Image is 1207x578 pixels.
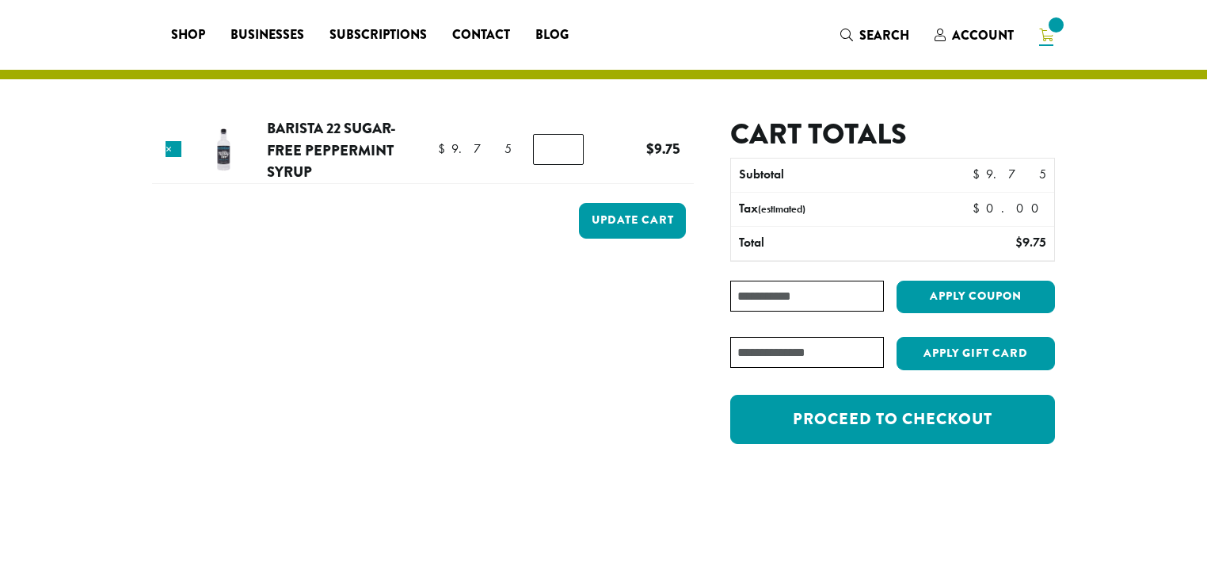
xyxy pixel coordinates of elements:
input: Product quantity [533,134,584,164]
a: Search [828,22,922,48]
bdi: 9.75 [1015,234,1046,251]
img: Barista 22 Sugar-Free Peppermint Syrup [198,124,249,176]
a: Proceed to checkout [730,395,1055,444]
span: Blog [535,25,569,45]
th: Tax [731,193,960,226]
span: Contact [452,25,510,45]
button: Apply Gift Card [897,337,1055,370]
a: Remove this item [166,141,181,157]
span: $ [438,140,451,157]
button: Apply coupon [897,281,1055,313]
span: Subscriptions [329,25,427,45]
a: Shop [158,22,218,48]
span: $ [973,200,986,216]
a: Businesses [218,22,317,48]
span: Shop [171,25,205,45]
th: Subtotal [731,159,925,192]
small: (estimated) [758,202,805,216]
bdi: 9.75 [973,166,1046,182]
bdi: 9.75 [438,140,512,157]
span: $ [1015,234,1022,251]
span: $ [646,138,654,159]
bdi: 9.75 [646,138,680,159]
bdi: 0.00 [973,200,1046,216]
a: Blog [523,22,581,48]
button: Update cart [579,203,686,239]
a: Account [922,22,1026,48]
th: Total [731,227,925,260]
h2: Cart totals [730,117,1055,151]
span: Search [859,26,909,44]
span: Businesses [230,25,304,45]
span: $ [973,166,986,182]
span: Account [952,26,1014,44]
a: Subscriptions [317,22,440,48]
a: Barista 22 Sugar-Free Peppermint Syrup [267,117,396,182]
a: Contact [440,22,523,48]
